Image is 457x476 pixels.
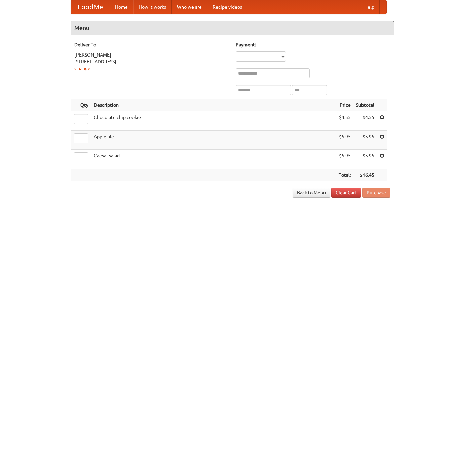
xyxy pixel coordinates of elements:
[91,99,336,111] th: Description
[336,99,353,111] th: Price
[362,188,390,198] button: Purchase
[353,169,377,181] th: $16.45
[293,188,330,198] a: Back to Menu
[207,0,247,14] a: Recipe videos
[71,0,110,14] a: FoodMe
[353,131,377,150] td: $5.95
[74,58,229,65] div: [STREET_ADDRESS]
[336,111,353,131] td: $4.55
[74,41,229,48] h5: Deliver To:
[353,99,377,111] th: Subtotal
[74,66,90,71] a: Change
[336,131,353,150] td: $5.95
[359,0,380,14] a: Help
[336,169,353,181] th: Total:
[71,21,394,35] h4: Menu
[353,150,377,169] td: $5.95
[336,150,353,169] td: $5.95
[74,51,229,58] div: [PERSON_NAME]
[91,150,336,169] td: Caesar salad
[172,0,207,14] a: Who we are
[353,111,377,131] td: $4.55
[236,41,390,48] h5: Payment:
[110,0,133,14] a: Home
[91,131,336,150] td: Apple pie
[331,188,361,198] a: Clear Cart
[133,0,172,14] a: How it works
[91,111,336,131] td: Chocolate chip cookie
[71,99,91,111] th: Qty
